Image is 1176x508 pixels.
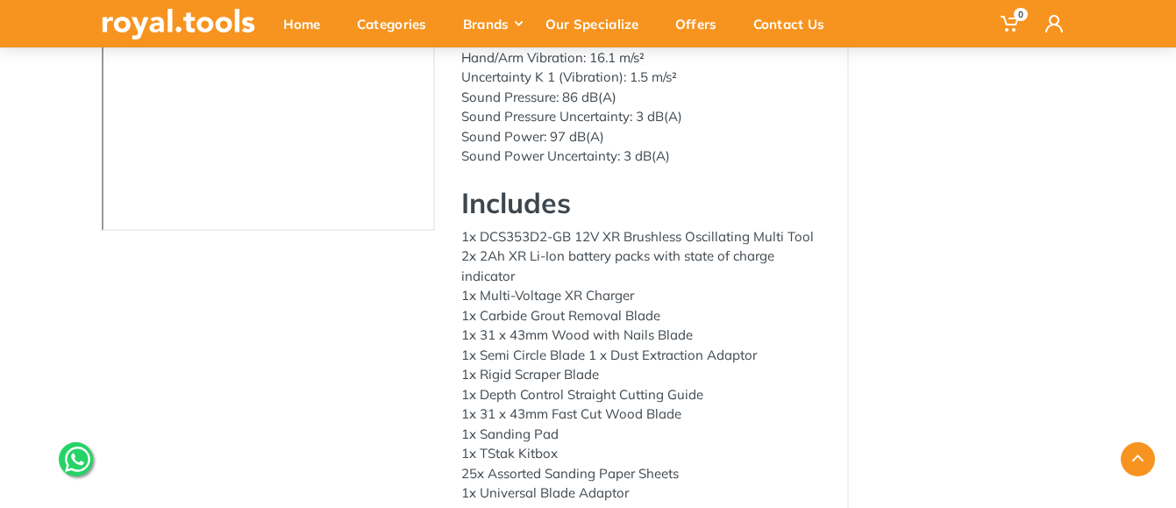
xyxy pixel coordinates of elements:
div: Home [271,5,345,42]
div: Categories [345,5,451,42]
span: 0 [1014,8,1028,21]
div: Contact Us [741,5,849,42]
h2: Includes [461,186,821,219]
div: Offers [663,5,741,42]
img: royal.tools Logo [102,9,255,39]
div: Our Specialize [533,5,663,42]
div: Brands [451,5,533,42]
